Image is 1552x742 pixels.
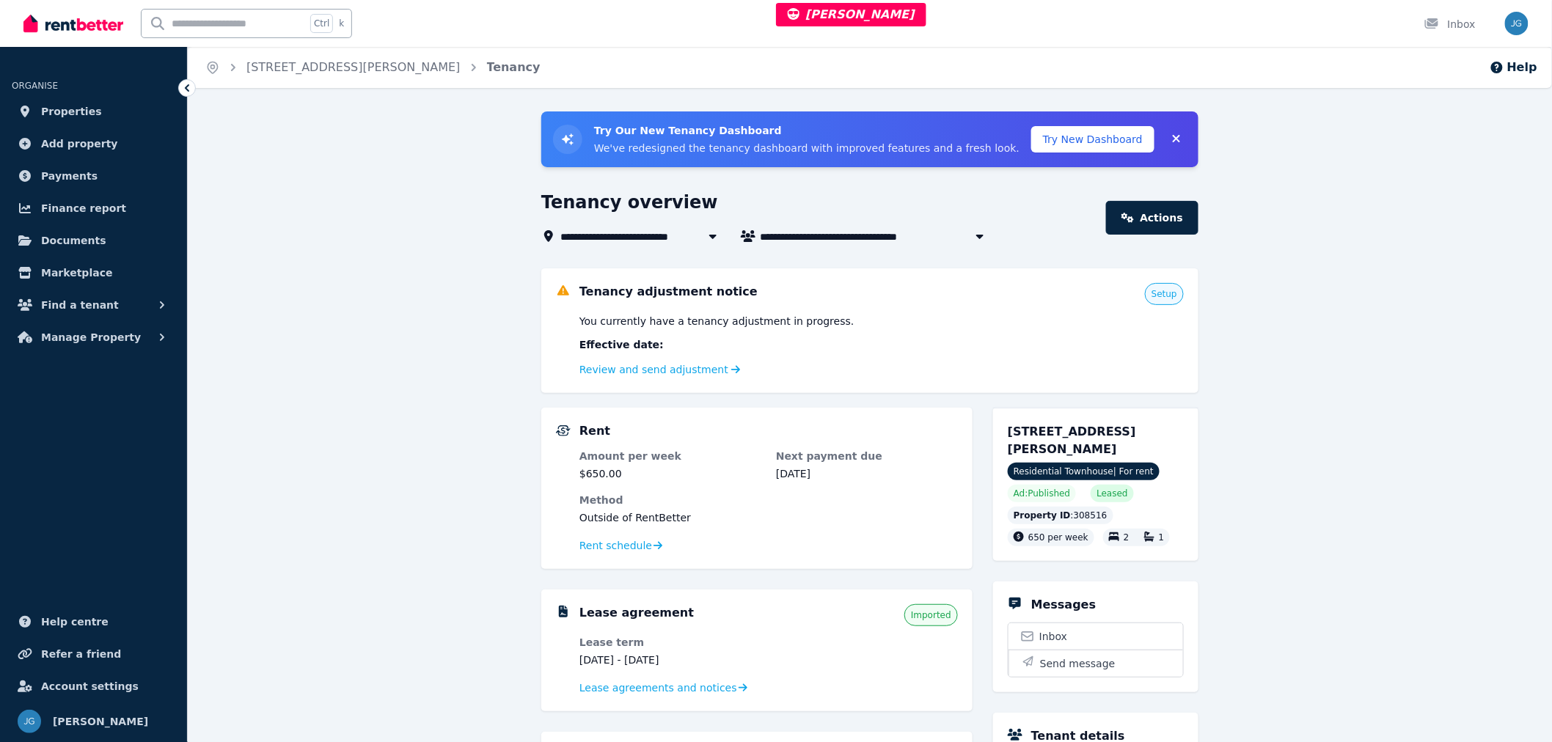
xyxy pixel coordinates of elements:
[1124,532,1130,543] span: 2
[1009,650,1183,677] button: Send message
[12,97,175,126] a: Properties
[1040,656,1116,671] span: Send message
[41,613,109,631] span: Help centre
[1490,59,1537,76] button: Help
[41,167,98,185] span: Payments
[41,135,118,153] span: Add property
[579,314,854,328] span: You currently have a tenancy adjustment in progress.
[487,60,541,74] a: Tenancy
[541,111,1198,167] div: Try New Tenancy Dashboard
[579,538,663,553] a: Rent schedule
[579,283,758,301] h5: Tenancy adjustment notice
[1031,596,1096,614] h5: Messages
[18,710,41,733] img: Jeremy Goldschmidt
[246,60,461,74] a: [STREET_ADDRESS][PERSON_NAME]
[911,609,951,621] span: Imported
[23,12,123,34] img: RentBetter
[310,14,333,33] span: Ctrl
[1014,510,1071,521] span: Property ID
[579,466,761,481] dd: $650.00
[41,264,112,282] span: Marketplace
[579,538,652,553] span: Rent schedule
[1097,488,1127,499] span: Leased
[1106,201,1198,235] a: Actions
[12,258,175,287] a: Marketplace
[188,47,558,88] nav: Breadcrumb
[579,604,694,622] h5: Lease agreement
[53,713,148,730] span: [PERSON_NAME]
[579,337,664,352] span: Effective date :
[579,510,958,525] dd: Outside of RentBetter
[1028,532,1088,543] span: 650 per week
[12,290,175,320] button: Find a tenant
[579,680,737,695] span: Lease agreements and notices
[12,161,175,191] a: Payments
[1159,532,1165,543] span: 1
[1424,17,1476,32] div: Inbox
[1008,425,1136,456] span: [STREET_ADDRESS][PERSON_NAME]
[339,18,344,29] span: k
[41,328,141,346] span: Manage Property
[41,645,121,663] span: Refer a friend
[579,493,958,507] dt: Method
[1166,128,1187,151] button: Collapse banner
[1008,507,1113,524] div: : 308516
[12,639,175,669] a: Refer a friend
[594,123,1020,138] h3: Try Our New Tenancy Dashboard
[579,680,747,695] a: Lease agreements and notices
[12,323,175,352] button: Manage Property
[41,103,102,120] span: Properties
[1031,126,1154,153] button: Try New Dashboard
[12,129,175,158] a: Add property
[788,7,915,21] span: [PERSON_NAME]
[579,653,761,667] dd: [DATE] - [DATE]
[1009,623,1183,650] a: Inbox
[776,466,958,481] dd: [DATE]
[12,81,58,91] span: ORGANISE
[41,199,126,217] span: Finance report
[1008,463,1160,480] span: Residential Townhouse | For rent
[12,607,175,636] a: Help centre
[556,425,571,436] img: Rental Payments
[1505,12,1529,35] img: Jeremy Goldschmidt
[579,635,761,650] dt: Lease term
[1039,629,1067,644] span: Inbox
[594,141,1020,155] p: We've redesigned the tenancy dashboard with improved features and a fresh look.
[12,226,175,255] a: Documents
[1152,288,1177,300] span: Setup
[579,364,741,375] a: Review and send adjustment
[12,672,175,701] a: Account settings
[12,194,175,223] a: Finance report
[776,449,958,463] dt: Next payment due
[41,296,119,314] span: Find a tenant
[541,191,718,214] h1: Tenancy overview
[1014,488,1070,499] span: Ad: Published
[41,677,139,695] span: Account settings
[579,422,610,440] h5: Rent
[41,232,106,249] span: Documents
[579,449,761,463] dt: Amount per week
